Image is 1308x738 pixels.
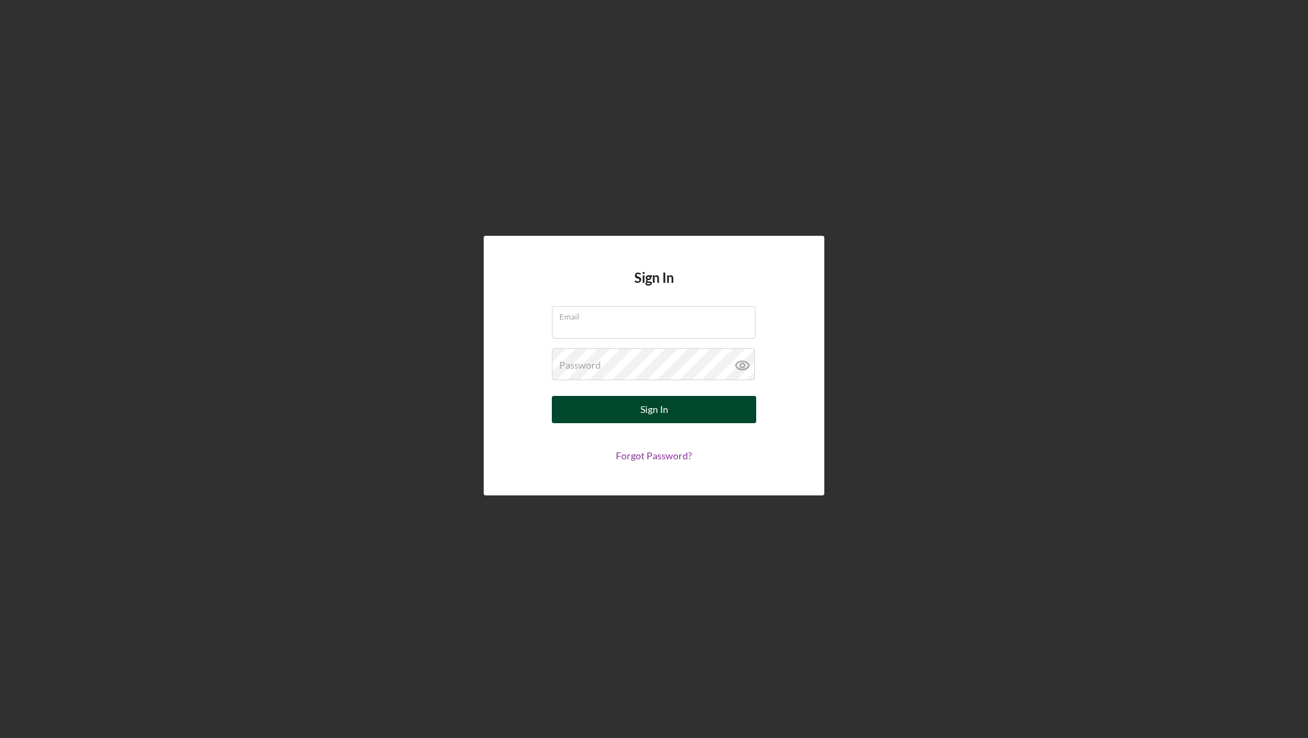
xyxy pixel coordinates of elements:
[552,396,756,423] button: Sign In
[640,396,668,423] div: Sign In
[559,307,756,322] label: Email
[616,450,692,461] a: Forgot Password?
[559,360,601,371] label: Password
[634,270,674,306] h4: Sign In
